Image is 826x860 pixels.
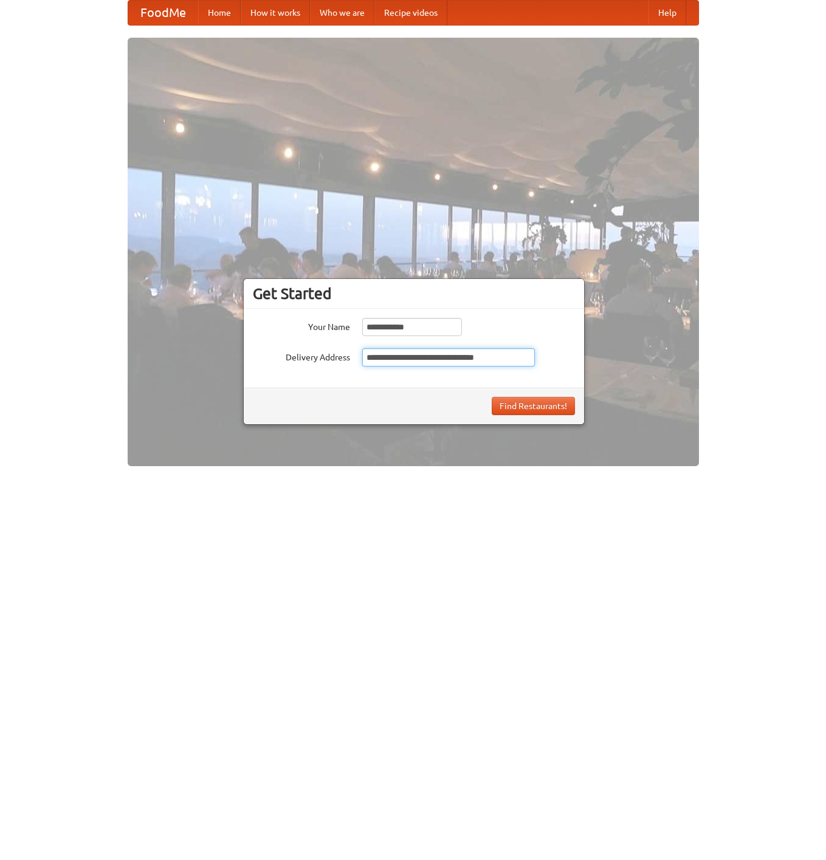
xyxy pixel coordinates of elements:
h3: Get Started [253,284,575,303]
label: Delivery Address [253,348,350,363]
a: Who we are [310,1,374,25]
a: Home [198,1,241,25]
a: How it works [241,1,310,25]
a: Recipe videos [374,1,447,25]
a: Help [649,1,686,25]
button: Find Restaurants! [492,397,575,415]
a: FoodMe [128,1,198,25]
label: Your Name [253,318,350,333]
